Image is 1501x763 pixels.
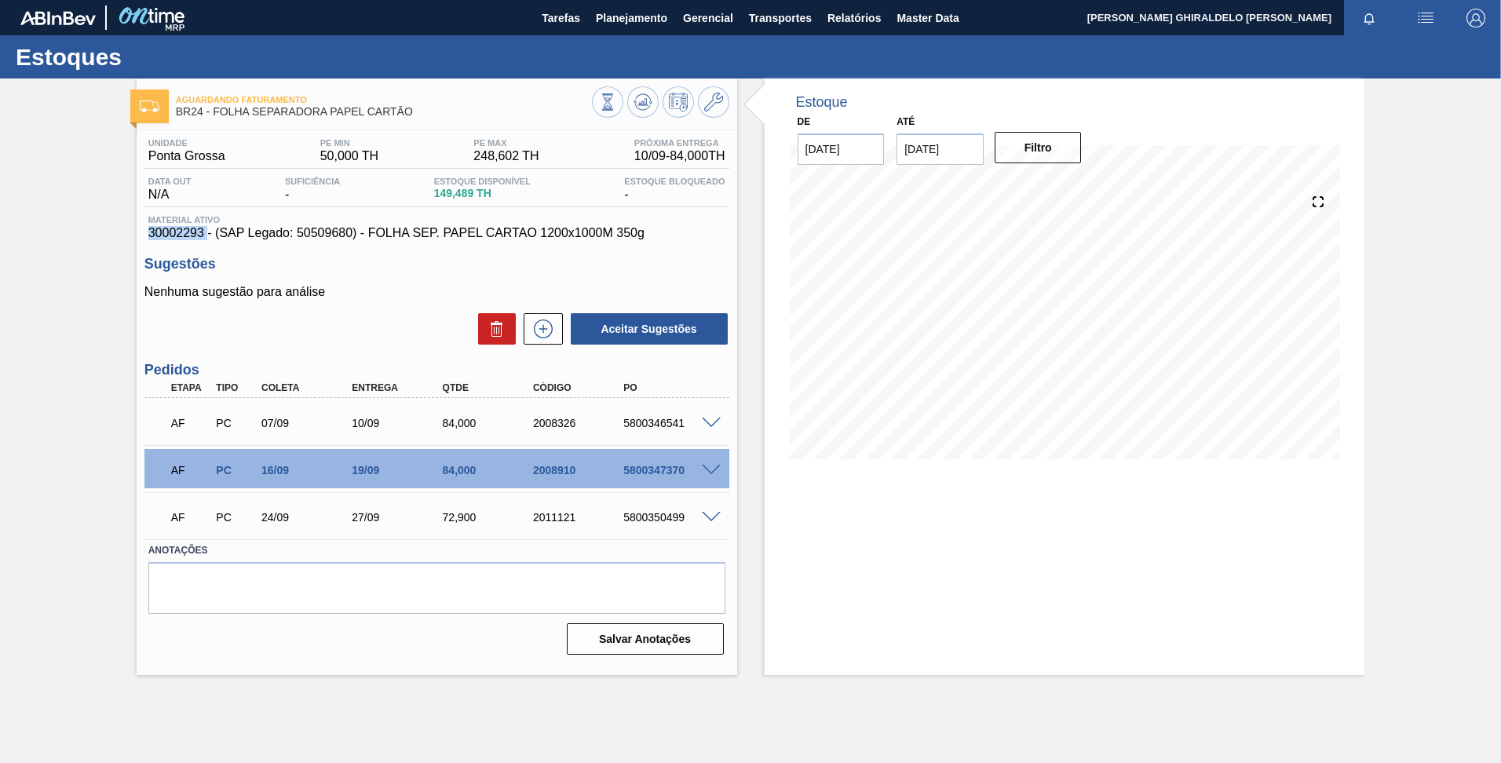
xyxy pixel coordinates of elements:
[348,511,449,524] div: 27/09/2025
[473,149,539,163] span: 248,602 TH
[542,9,580,27] span: Tarefas
[16,48,294,66] h1: Estoques
[663,86,694,118] button: Programar Estoque
[320,138,378,148] span: PE MIN
[176,106,592,118] span: BR24 - FOLHA SEPARADORA PAPEL CARTÃO
[212,382,259,393] div: Tipo
[439,511,540,524] div: 72,900
[827,9,881,27] span: Relatórios
[348,464,449,476] div: 19/09/2025
[434,177,531,186] span: Estoque Disponível
[144,285,729,299] p: Nenhuma sugestão para análise
[285,177,340,186] span: Suficiência
[439,464,540,476] div: 84,000
[171,511,210,524] p: AF
[281,177,344,202] div: -
[144,362,729,378] h3: Pedidos
[897,133,984,165] input: dd/mm/yyyy
[148,215,725,225] span: Material ativo
[148,177,192,186] span: Data out
[148,149,225,163] span: Ponta Grossa
[20,11,96,25] img: TNhmsLtSVTkK8tSr43FrP2fwEKptu5GPRR3wAAAABJRU5ErkJggg==
[167,453,214,487] div: Aguardando Faturamento
[1416,9,1435,27] img: userActions
[620,177,729,202] div: -
[624,177,725,186] span: Estoque Bloqueado
[627,86,659,118] button: Atualizar Gráfico
[529,464,630,476] div: 2008910
[619,417,721,429] div: 5800346541
[798,133,885,165] input: dd/mm/yyyy
[563,312,729,346] div: Aceitar Sugestões
[148,226,725,240] span: 30002293 - (SAP Legado: 50509680) - FOLHA SEP. PAPEL CARTAO 1200x1000M 350g
[144,256,729,272] h3: Sugestões
[796,94,848,111] div: Estoque
[995,132,1082,163] button: Filtro
[619,382,721,393] div: PO
[470,313,516,345] div: Excluir Sugestões
[212,511,259,524] div: Pedido de Compra
[439,382,540,393] div: Qtde
[1344,7,1394,29] button: Notificações
[144,177,195,202] div: N/A
[439,417,540,429] div: 84,000
[348,382,449,393] div: Entrega
[348,417,449,429] div: 10/09/2025
[212,417,259,429] div: Pedido de Compra
[473,138,539,148] span: PE MAX
[567,623,724,655] button: Salvar Anotações
[148,539,725,562] label: Anotações
[596,9,667,27] span: Planejamento
[167,382,214,393] div: Etapa
[592,86,623,118] button: Visão Geral dos Estoques
[897,9,959,27] span: Master Data
[749,9,812,27] span: Transportes
[257,417,359,429] div: 07/09/2025
[571,313,728,345] button: Aceitar Sugestões
[320,149,378,163] span: 50,000 TH
[257,382,359,393] div: Coleta
[634,149,725,163] span: 10/09 - 84,000 TH
[516,313,563,345] div: Nova sugestão
[529,382,630,393] div: Código
[257,464,359,476] div: 16/09/2025
[171,417,210,429] p: AF
[634,138,725,148] span: Próxima Entrega
[171,464,210,476] p: AF
[140,100,159,112] img: Ícone
[167,500,214,535] div: Aguardando Faturamento
[148,138,225,148] span: Unidade
[619,511,721,524] div: 5800350499
[683,9,733,27] span: Gerencial
[212,464,259,476] div: Pedido de Compra
[897,116,915,127] label: Até
[167,406,214,440] div: Aguardando Faturamento
[529,417,630,429] div: 2008326
[698,86,729,118] button: Ir ao Master Data / Geral
[434,188,531,199] span: 149,489 TH
[798,116,811,127] label: De
[619,464,721,476] div: 5800347370
[257,511,359,524] div: 24/09/2025
[1466,9,1485,27] img: Logout
[529,511,630,524] div: 2011121
[176,95,592,104] span: Aguardando Faturamento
